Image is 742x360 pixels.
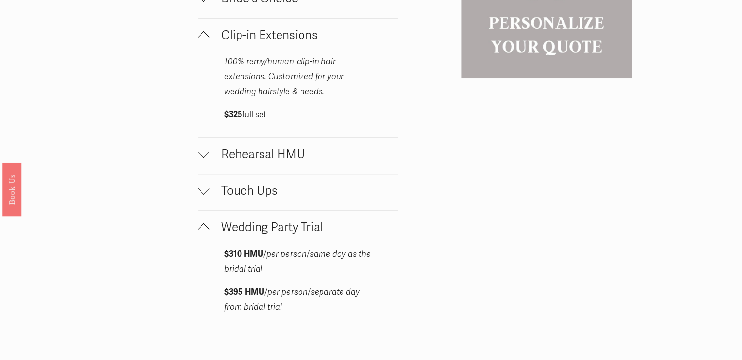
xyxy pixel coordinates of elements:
[198,19,398,55] button: Clip-in Extensions
[210,147,398,161] span: Rehearsal HMU
[224,249,372,274] em: same day as the bridal trial
[224,57,345,97] em: 100% remy/human clip-in hair extensions. Customized for your wedding hairstyle & needs.
[210,183,398,198] span: Touch Ups
[198,174,398,210] button: Touch Ups
[224,287,361,312] em: separate day from bridal trial
[198,247,398,329] div: Wedding Party Trial
[224,249,263,259] strong: $310 HMU
[267,287,307,297] em: per person
[224,285,371,315] p: / /
[224,109,242,120] strong: $325
[224,287,264,297] strong: $395 HMU
[198,55,398,137] div: Clip-in Extensions
[266,249,306,259] em: per person
[224,247,371,277] p: / /
[2,163,21,216] a: Book Us
[210,28,398,42] span: Clip-in Extensions
[210,220,398,235] span: Wedding Party Trial
[198,138,398,174] button: Rehearsal HMU
[224,107,371,122] p: full set
[198,211,398,247] button: Wedding Party Trial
